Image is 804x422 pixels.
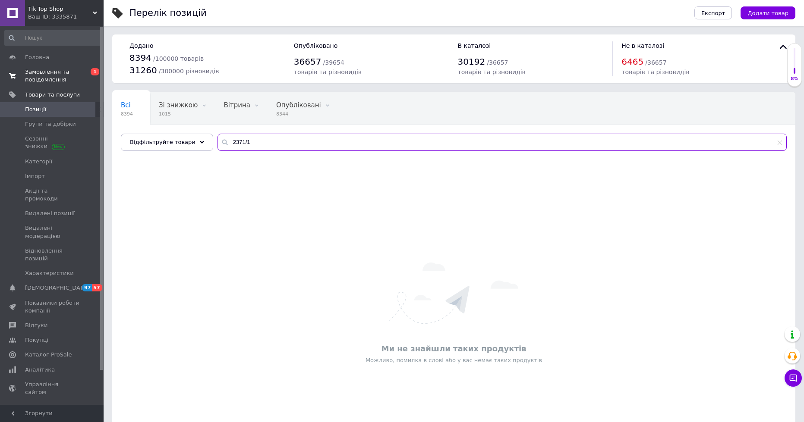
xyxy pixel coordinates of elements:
span: 36657 [294,56,322,67]
span: Позиції [25,106,46,113]
div: Ваш ID: 3335871 [28,13,104,21]
span: 8394 [129,53,151,63]
span: 1 [91,68,99,75]
span: Видалені модерацією [25,224,80,240]
span: / 300000 різновидів [159,68,219,75]
span: Головна [25,53,49,61]
span: Всі [121,101,131,109]
span: 31260 [129,65,157,75]
span: Товари та послуги [25,91,80,99]
input: Пошук [4,30,102,46]
span: Вітрина [224,101,250,109]
span: Сезонні знижки [25,135,80,150]
span: 6465 [621,56,643,67]
div: Ми не знайшли таких продуктів [117,343,791,354]
span: Відфільтруйте товари [130,139,195,145]
span: Імпорт [25,172,45,180]
span: 30192 [458,56,486,67]
input: Пошук по назві позиції, артикулу і пошуковим запитам [218,134,787,151]
span: Не в каталозі [621,42,664,49]
button: Чат з покупцем [785,369,802,387]
div: Перелік позицій [129,9,207,18]
span: товарів та різновидів [621,69,689,75]
span: / 36657 [645,59,666,66]
span: Tik Top Shop [28,5,93,13]
span: Гаманець компанії [25,403,80,419]
span: Додати товар [747,10,788,16]
span: Відгуки [25,322,47,329]
div: Можливо, помилка в слові або у вас немає таких продуктів [117,356,791,364]
span: Управління сайтом [25,381,80,396]
span: товарів та різновидів [294,69,362,75]
span: Каталог ProSale [25,351,72,359]
span: Відновлення позицій [25,247,80,263]
span: Категорії [25,158,52,166]
span: Показники роботи компанії [25,299,80,315]
span: Характеристики [25,269,74,277]
span: Видалені позиції [25,209,75,217]
span: Опубліковані [276,101,321,109]
span: / 100000 товарів [153,55,204,62]
span: [DEMOGRAPHIC_DATA] [25,284,89,292]
span: 8394 [121,111,133,117]
span: Аналітика [25,366,55,374]
span: / 39654 [323,59,344,66]
span: / 36657 [487,59,508,66]
span: Додано [129,42,153,49]
div: 8% [788,76,801,82]
span: 1015 [159,111,198,117]
span: Групи та добірки [25,120,76,128]
span: товарів та різновидів [458,69,526,75]
span: 57 [92,284,102,291]
span: Опубліковано [294,42,338,49]
button: Експорт [694,6,732,19]
span: Експорт [701,10,725,16]
img: Нічого не знайдено [389,263,518,324]
span: Зі знижкою [159,101,198,109]
button: Додати товар [741,6,795,19]
span: Приховані [121,134,156,142]
span: В каталозі [458,42,491,49]
span: 97 [82,284,92,291]
span: Акції та промокоди [25,187,80,203]
span: 8344 [276,111,321,117]
span: Покупці [25,336,48,344]
span: Замовлення та повідомлення [25,68,80,84]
